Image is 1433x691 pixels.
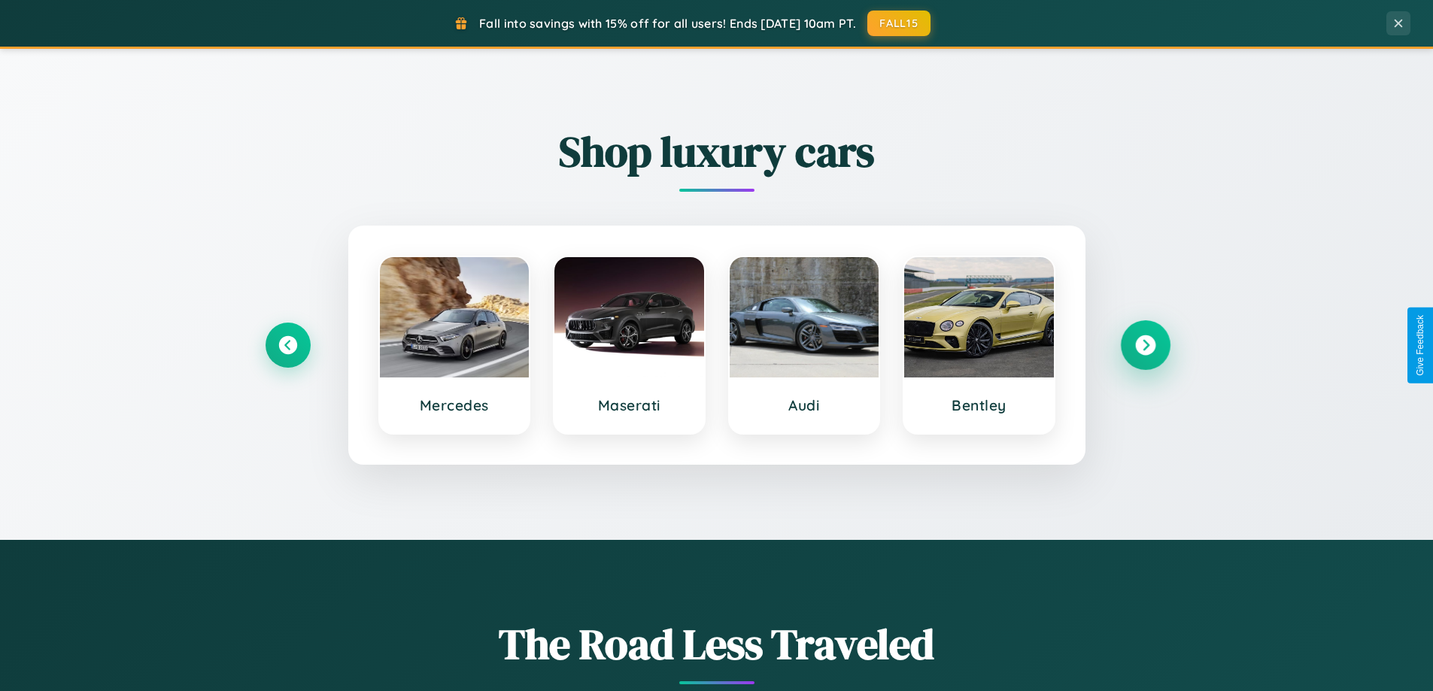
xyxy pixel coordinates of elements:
[569,396,689,414] h3: Maserati
[266,123,1168,180] h2: Shop luxury cars
[479,16,856,31] span: Fall into savings with 15% off for all users! Ends [DATE] 10am PT.
[919,396,1039,414] h3: Bentley
[1415,315,1425,376] div: Give Feedback
[745,396,864,414] h3: Audi
[867,11,931,36] button: FALL15
[266,615,1168,673] h1: The Road Less Traveled
[395,396,515,414] h3: Mercedes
